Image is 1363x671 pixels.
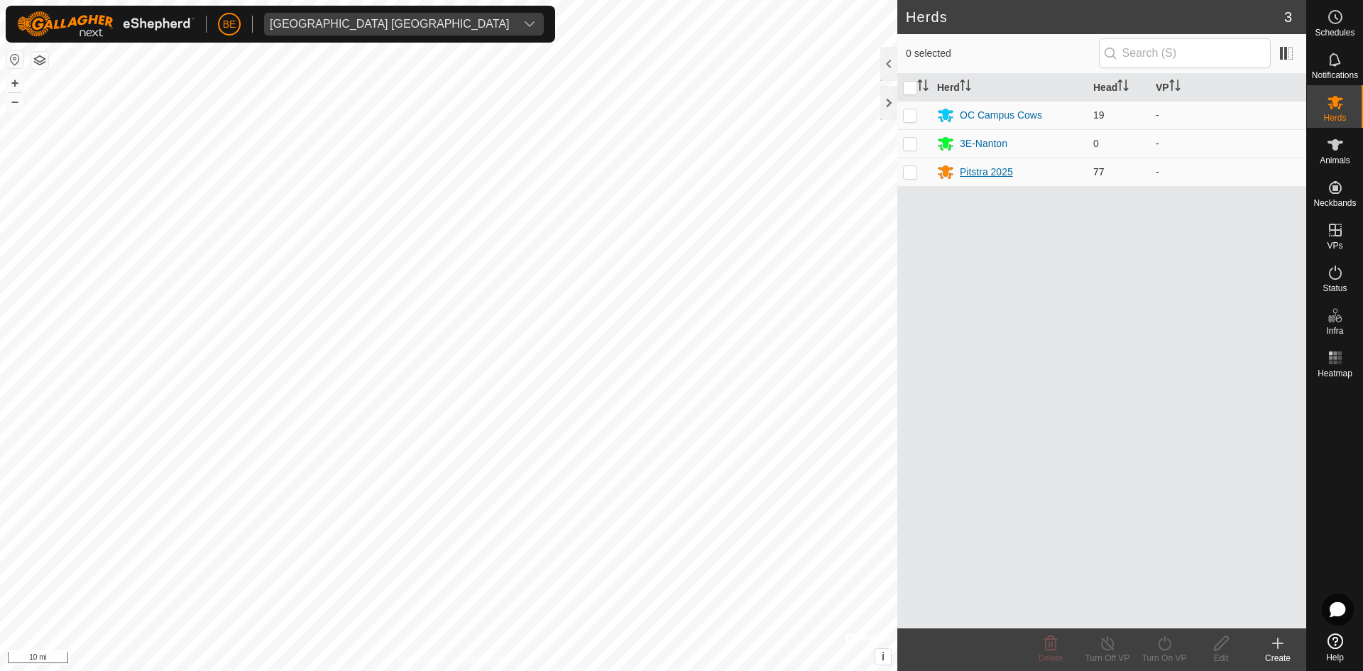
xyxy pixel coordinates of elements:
div: [GEOGRAPHIC_DATA] [GEOGRAPHIC_DATA] [270,18,510,30]
span: Delete [1039,653,1063,663]
div: Pitstra 2025 [960,165,1013,180]
a: Help [1307,628,1363,667]
span: 3 [1284,6,1292,28]
p-sorticon: Activate to sort [1117,82,1129,93]
span: Neckbands [1313,199,1356,207]
div: 3E-Nanton [960,136,1007,151]
p-sorticon: Activate to sort [960,82,971,93]
span: 77 [1093,166,1105,178]
span: BE [223,17,236,32]
span: Heatmap [1318,369,1352,378]
input: Search (S) [1099,38,1271,68]
div: Turn Off VP [1079,652,1136,665]
span: Schedules [1315,28,1354,37]
th: Herd [931,74,1088,102]
div: Edit [1193,652,1249,665]
span: Status [1323,284,1347,293]
th: VP [1150,74,1306,102]
span: Notifications [1312,71,1358,80]
p-sorticon: Activate to sort [1169,82,1181,93]
button: i [875,649,891,665]
a: Privacy Policy [393,653,446,665]
button: + [6,75,23,92]
button: Map Layers [31,52,48,69]
td: - [1150,101,1306,129]
span: Infra [1326,327,1343,335]
div: Create [1249,652,1306,665]
span: Help [1326,653,1344,662]
div: dropdown trigger [515,13,544,36]
span: i [882,650,885,662]
span: 0 [1093,138,1099,149]
td: - [1150,129,1306,158]
span: VPs [1327,241,1342,250]
p-sorticon: Activate to sort [917,82,929,93]
img: Gallagher Logo [17,11,195,37]
span: Olds College Alberta [264,13,515,36]
span: 0 selected [906,46,1099,61]
h2: Herds [906,9,1284,26]
td: - [1150,158,1306,186]
span: 19 [1093,109,1105,121]
span: Herds [1323,114,1346,122]
a: Contact Us [463,653,505,665]
div: OC Campus Cows [960,108,1042,123]
div: Turn On VP [1136,652,1193,665]
span: Animals [1320,156,1350,165]
th: Head [1088,74,1150,102]
button: Reset Map [6,51,23,68]
button: – [6,93,23,110]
